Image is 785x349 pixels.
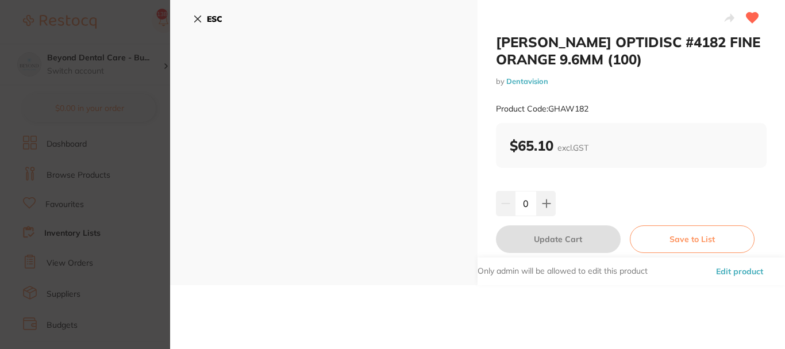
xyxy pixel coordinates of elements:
[510,137,588,154] b: $65.10
[193,9,222,29] button: ESC
[557,143,588,153] span: excl. GST
[207,14,222,24] b: ESC
[496,77,767,86] small: by
[496,225,621,253] button: Update Cart
[478,266,648,277] p: Only admin will be allowed to edit this product
[713,258,767,285] button: Edit product
[506,76,548,86] a: Dentavision
[496,33,767,68] h2: [PERSON_NAME] OPTIDISC #4182 FINE ORANGE 9.6MM (100)
[496,104,588,114] small: Product Code: GHAW182
[630,225,755,253] button: Save to List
